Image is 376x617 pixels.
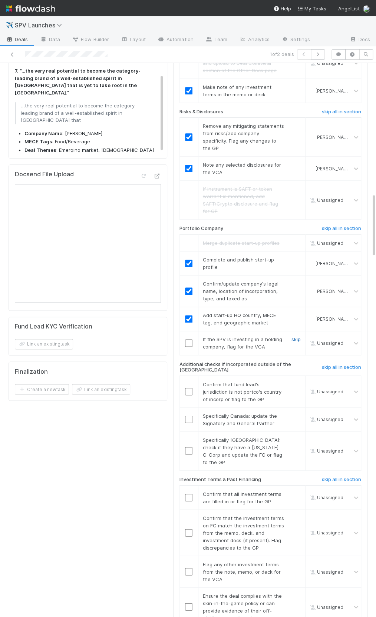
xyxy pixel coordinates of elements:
[203,257,274,270] span: Complete and publish start-up profile
[34,34,66,46] a: Data
[233,34,276,46] a: Analytics
[203,240,280,246] span: Merge duplicate start-up profiles
[15,384,69,394] button: Create a newtask
[291,336,301,342] a: skip
[203,53,284,73] span: Download external pitch deck files and upload to Deal Collateral section of the Other Docs page
[309,88,314,94] img: avatar_04f2f553-352a-453f-b9fb-c6074dc60769.png
[297,6,326,11] span: My Tasks
[308,197,343,203] span: Unassigned
[203,186,278,214] span: If instrument is SAFT or token warrant is mentioned, add SAFT/Crypto disclosure and flag for GP
[309,288,314,294] img: avatar_04f2f553-352a-453f-b9fb-c6074dc60769.png
[316,134,352,140] span: [PERSON_NAME]
[15,339,73,349] button: Link an existingtask
[308,494,343,500] span: Unassigned
[308,604,343,609] span: Unassigned
[152,34,199,46] a: Automation
[203,413,277,426] span: Specifically Canada: update the Signatory and General Partner
[309,260,314,266] img: avatar_04f2f553-352a-453f-b9fb-c6074dc60769.png
[6,2,55,15] img: logo-inverted-e16ddd16eac7371096b0.svg
[203,515,284,550] span: Confirm that the investment terms on FC match the investment terms from the memo, deck, and inves...
[270,50,294,58] span: 1 of 2 deals
[316,316,352,322] span: [PERSON_NAME]
[338,6,360,11] span: AngelList
[322,109,361,115] h6: skip all in section
[316,289,352,294] span: [PERSON_NAME]
[308,389,343,394] span: Unassigned
[203,336,282,350] span: If the SPV is investing in a holding company, flag for the VCA
[363,5,370,13] img: avatar_04f2f553-352a-453f-b9fb-c6074dc60769.png
[322,476,361,482] h6: skip all in section
[308,240,343,246] span: Unassigned
[308,568,343,574] span: Unassigned
[24,147,56,153] strong: Deal Themes
[15,323,92,330] h5: Fund Lead KYC Verification
[21,102,153,124] p: …the very real potential to become the category-leading brand of a well-established spirit in [GE...
[24,139,52,144] strong: MECE Tags
[15,368,48,375] h5: Finalization
[179,226,223,231] h6: Portfolio Company
[344,34,376,46] a: Docs
[24,130,62,136] strong: Company Name
[179,109,223,115] h6: Risks & Disclosures
[297,5,326,12] a: My Tasks
[115,34,152,46] a: Layout
[199,34,233,46] a: Team
[179,361,297,373] h6: Additional checks if incorporated outside of the [GEOGRAPHIC_DATA]
[6,22,13,28] span: ✈️
[203,491,281,504] span: Confirm that all investment terms are filled in or flag for the GP
[322,226,361,234] a: skip all in section
[308,448,343,454] span: Unassigned
[24,130,158,137] li: : [PERSON_NAME]
[15,171,74,178] h5: Docsend File Upload
[203,437,282,465] span: Specifically [GEOGRAPHIC_DATA]: check if they have a [US_STATE] C-Corp and update the FC or flag ...
[72,384,130,394] button: Link an existingtask
[308,340,343,346] span: Unassigned
[203,312,276,326] span: Add start-up HQ country, MECE tag, and geographic market
[309,166,314,171] img: avatar_04f2f553-352a-453f-b9fb-c6074dc60769.png
[322,364,361,373] a: skip all in section
[15,21,66,29] span: SPV Launches
[322,109,361,118] a: skip all in section
[308,60,343,66] span: Unassigned
[308,417,343,422] span: Unassigned
[322,476,361,485] a: skip all in section
[15,68,141,96] strong: 7. "…the very real potential to become the category-leading brand of a well-established spirit in...
[203,84,271,97] span: Make note of any investment terms in the memo or deck
[276,34,316,46] a: Settings
[203,281,278,301] span: Confirm/update company's legal name, location of incorporation, type, and taxed as
[203,162,281,175] span: Note any selected disclosures for the VCA
[322,226,361,231] h6: skip all in section
[72,36,109,43] span: Flow Builder
[309,316,314,322] img: avatar_04f2f553-352a-453f-b9fb-c6074dc60769.png
[316,166,352,171] span: [PERSON_NAME]
[308,530,343,535] span: Unassigned
[273,5,291,12] div: Help
[179,476,261,482] h6: Investment Terms & Past Financing
[203,123,284,151] span: Remove any mitigating statements from risks/add company specificity. Flag any changes to the GP
[309,134,314,140] img: avatar_04f2f553-352a-453f-b9fb-c6074dc60769.png
[24,147,158,161] li: : Emerging market, [DEMOGRAPHIC_DATA] founders, Impact, Minority founders
[322,364,361,370] h6: skip all in section
[66,34,115,46] a: Flow Builder
[6,36,28,43] span: Deals
[24,138,158,146] li: : Food/Beverage
[316,88,352,93] span: [PERSON_NAME]
[203,381,281,402] span: Confirm that fund lead's jurisdiction is not portco's country of incorp or flag to the GP
[316,261,352,266] span: [PERSON_NAME]
[203,561,281,582] span: Flag any other investment terms from the note, memo, or deck for the VCA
